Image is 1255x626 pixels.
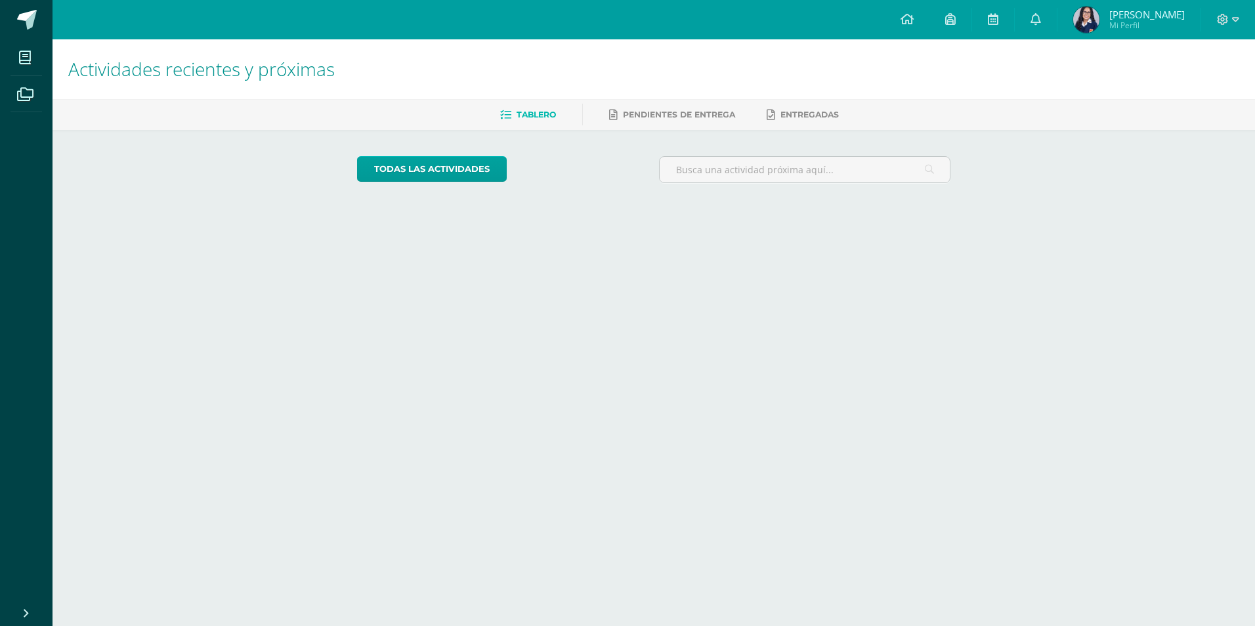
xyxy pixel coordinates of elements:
[1109,20,1185,31] span: Mi Perfil
[500,104,556,125] a: Tablero
[68,56,335,81] span: Actividades recientes y próximas
[1073,7,1099,33] img: 2976e1fcc27a24bcd010b0849096a721.png
[1109,8,1185,21] span: [PERSON_NAME]
[609,104,735,125] a: Pendientes de entrega
[517,110,556,119] span: Tablero
[623,110,735,119] span: Pendientes de entrega
[767,104,839,125] a: Entregadas
[780,110,839,119] span: Entregadas
[660,157,950,182] input: Busca una actividad próxima aquí...
[357,156,507,182] a: todas las Actividades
